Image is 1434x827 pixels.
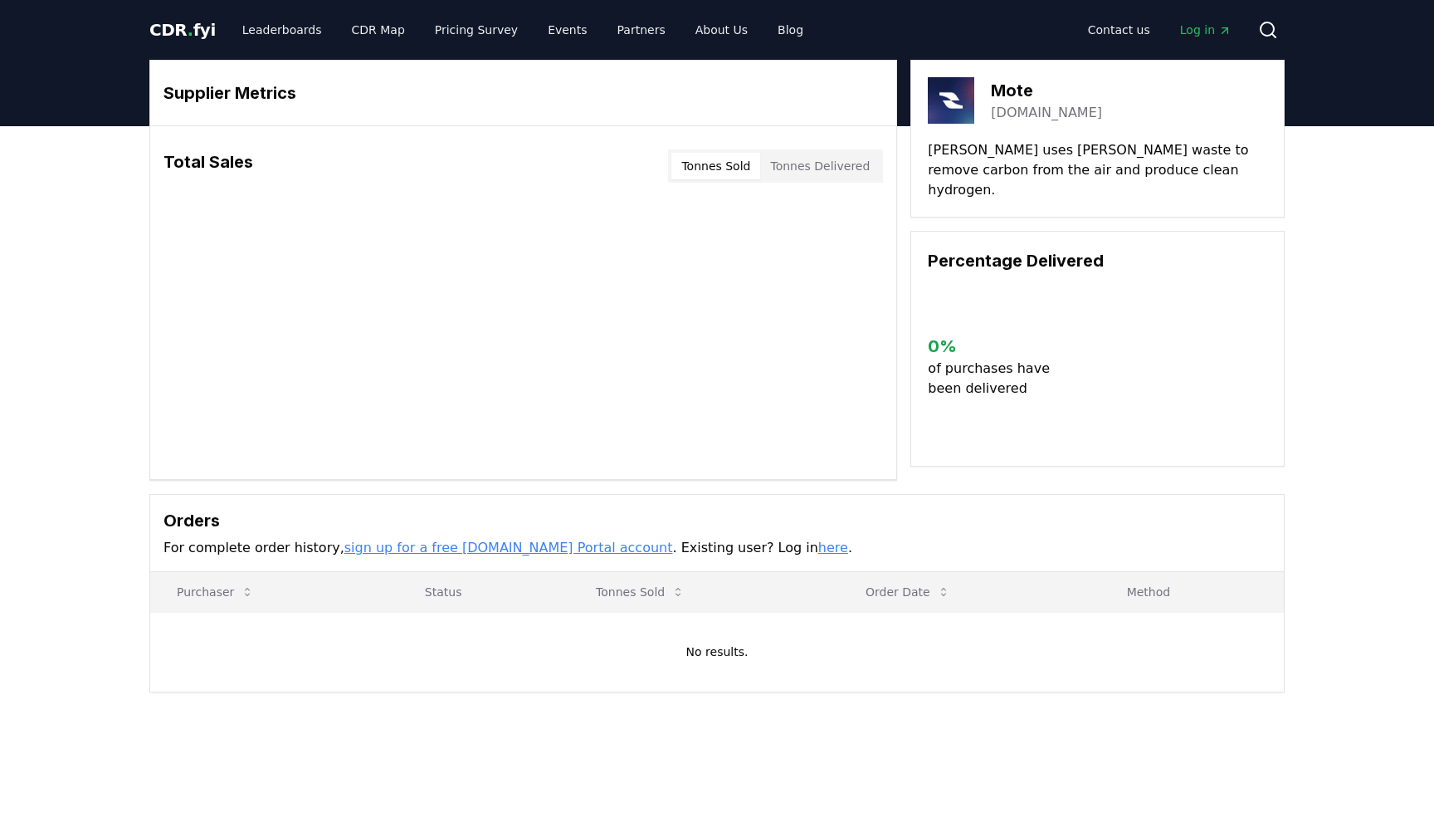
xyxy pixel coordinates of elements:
[150,612,1284,692] td: No results.
[163,538,1271,558] p: For complete order history, . Existing user? Log in .
[163,81,883,105] h3: Supplier Metrics
[412,584,556,600] p: Status
[149,20,216,40] span: CDR fyi
[764,15,817,45] a: Blog
[852,575,963,609] button: Order Date
[1114,584,1271,600] p: Method
[188,20,193,40] span: .
[682,15,761,45] a: About Us
[991,78,1102,103] h3: Mote
[1075,15,1245,45] nav: Main
[583,575,698,609] button: Tonnes Sold
[1075,15,1163,45] a: Contact us
[534,15,600,45] a: Events
[818,540,848,555] a: here
[229,15,335,45] a: Leaderboards
[422,15,531,45] a: Pricing Survey
[604,15,679,45] a: Partners
[229,15,817,45] nav: Main
[1167,15,1245,45] a: Log in
[163,508,1271,533] h3: Orders
[928,140,1267,200] p: [PERSON_NAME] uses [PERSON_NAME] waste to remove carbon from the air and produce clean hydrogen.
[928,359,1063,399] p: of purchases have been delivered
[339,15,418,45] a: CDR Map
[163,149,253,183] h3: Total Sales
[928,248,1267,273] h3: Percentage Delivered
[344,540,673,555] a: sign up for a free [DOMAIN_NAME] Portal account
[671,153,760,179] button: Tonnes Sold
[760,153,880,179] button: Tonnes Delivered
[928,77,974,124] img: Mote-logo
[163,575,267,609] button: Purchaser
[1180,22,1232,38] span: Log in
[149,18,216,42] a: CDR.fyi
[991,103,1102,123] a: [DOMAIN_NAME]
[928,334,1063,359] h3: 0 %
